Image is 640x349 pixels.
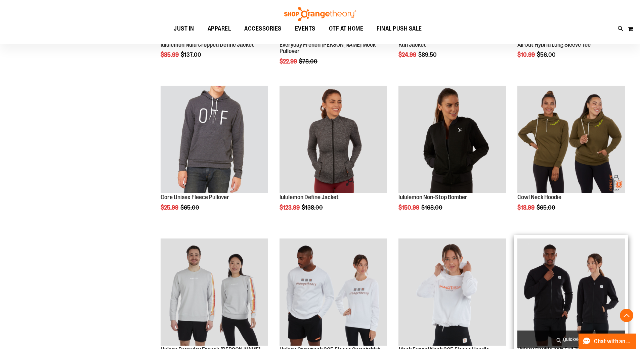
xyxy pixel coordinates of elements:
[161,238,268,347] a: Product image for Unisex Everyday French Terry Crew Sweatshirt
[280,41,376,55] a: Everyday French [PERSON_NAME] Mock Pullover
[280,238,387,346] img: Product image for Unisex Crewneck 365 Fleece Sweatshirt
[280,86,387,194] a: product image for 1529891
[517,86,625,194] a: Product image for Cowl Neck Hoodie
[517,204,536,211] span: $18.99
[288,21,322,37] a: EVENTS
[157,82,271,228] div: product
[322,21,370,37] a: OTF AT HOME
[579,334,636,349] button: Chat with an Expert
[295,21,315,36] span: EVENTS
[395,82,509,228] div: product
[161,51,180,58] span: $85.99
[161,86,268,193] img: Product image for Core Unisex Fleece Pullover
[418,51,438,58] span: $89.50
[517,194,561,201] a: Cowl Neck Hoodie
[517,86,625,193] img: Product image for Cowl Neck Hoodie
[517,41,591,48] a: All Out Hybrid Long Sleeve Tee
[370,21,429,37] a: FINAL PUSH SALE
[161,238,268,346] img: Product image for Unisex Everyday French Terry Crew Sweatshirt
[280,194,339,201] a: lululemon Define Jacket
[161,204,179,211] span: $25.99
[398,86,506,193] img: Product image for lululemon Non-Stop Bomber
[201,21,238,36] a: APPAREL
[161,194,229,201] a: Core Unisex Fleece Pullover
[398,86,506,194] a: Product image for lululemon Non-Stop Bomber
[398,41,426,48] a: Run Jacket
[398,204,420,211] span: $150.99
[398,238,506,347] a: Product image for Mock Funnel Neck 365 Fleece Hoodie
[280,86,387,193] img: product image for 1529891
[517,238,625,346] img: Product image for Unisex Double Knit Full Zip Jacket
[517,51,536,58] span: $10.99
[302,204,324,211] span: $138.00
[537,51,557,58] span: $56.00
[280,58,298,65] span: $22.99
[280,204,301,211] span: $123.99
[377,21,422,36] span: FINAL PUSH SALE
[161,86,268,194] a: Product image for Core Unisex Fleece Pullover
[180,204,200,211] span: $65.00
[398,238,506,346] img: Product image for Mock Funnel Neck 365 Fleece Hoodie
[167,21,201,37] a: JUST IN
[398,51,417,58] span: $24.99
[161,41,254,48] a: lululemon Nulu Cropped Define Jacket
[244,21,282,36] span: ACCESSORIES
[181,51,202,58] span: $137.00
[299,58,318,65] span: $78.00
[238,21,288,37] a: ACCESSORIES
[280,238,387,347] a: Product image for Unisex Crewneck 365 Fleece Sweatshirt
[514,82,628,228] div: product
[283,7,357,21] img: Shop Orangetheory
[517,331,625,348] a: Quickview
[517,238,625,347] a: Product image for Unisex Double Knit Full Zip Jacket
[537,204,556,211] span: $65.00
[594,338,632,345] span: Chat with an Expert
[329,21,364,36] span: OTF AT HOME
[276,82,390,228] div: product
[421,204,443,211] span: $168.00
[174,21,194,36] span: JUST IN
[398,194,467,201] a: lululemon Non-Stop Bomber
[620,309,633,322] button: Back To Top
[208,21,231,36] span: APPAREL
